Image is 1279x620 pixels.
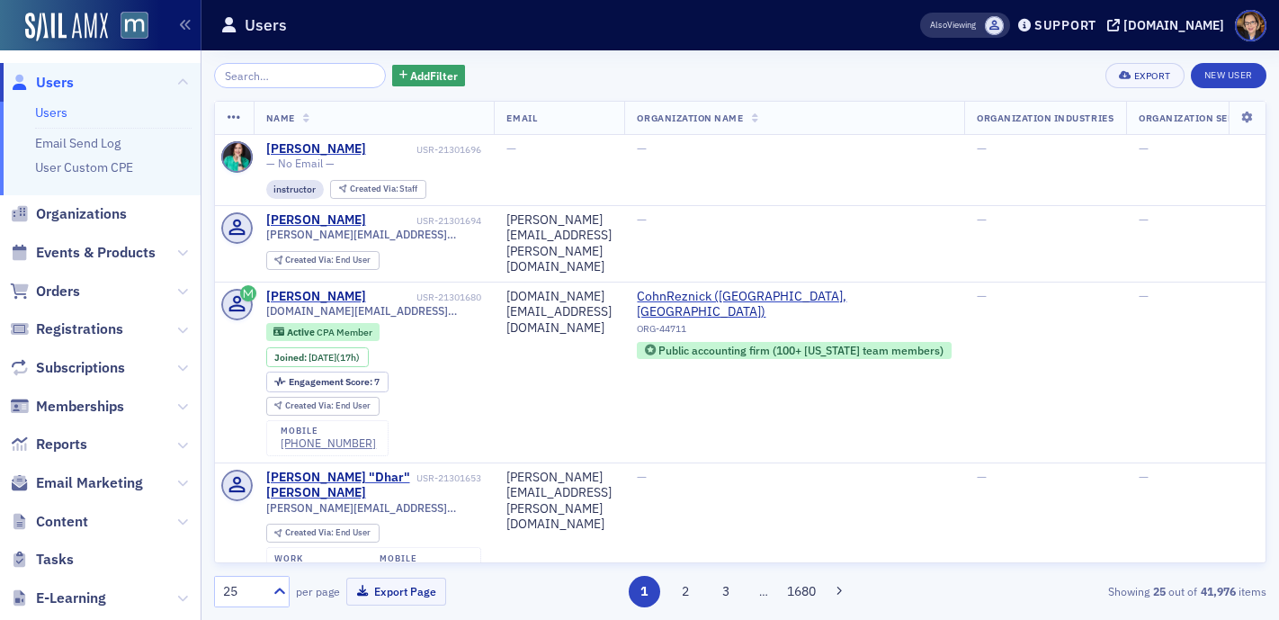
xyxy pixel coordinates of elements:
[10,473,143,493] a: Email Marketing
[309,351,336,364] span: [DATE]
[121,12,148,40] img: SailAMX
[369,144,481,156] div: USR-21301696
[285,528,371,538] div: End User
[35,159,133,175] a: User Custom CPE
[266,157,335,170] span: — No Email —
[1034,17,1096,33] div: Support
[36,282,80,301] span: Orders
[380,553,475,564] div: mobile
[36,243,156,263] span: Events & Products
[281,426,376,436] div: mobile
[977,140,987,157] span: —
[266,347,369,367] div: Joined: 2025-09-09 00:00:00
[985,16,1004,35] span: Justin Chase
[36,397,124,417] span: Memberships
[1139,288,1149,304] span: —
[285,254,335,265] span: Created Via :
[637,140,647,157] span: —
[637,211,647,228] span: —
[266,141,366,157] a: [PERSON_NAME]
[416,472,481,484] div: USR-21301653
[36,550,74,570] span: Tasks
[977,288,987,304] span: —
[10,550,74,570] a: Tasks
[309,352,360,364] div: (17h)
[506,112,537,124] span: Email
[266,180,325,199] div: instructor
[266,470,414,501] div: [PERSON_NAME] "Dhar" [PERSON_NAME]
[266,323,380,341] div: Active: Active: CPA Member
[1134,71,1171,81] div: Export
[1139,469,1149,485] span: —
[1105,63,1184,88] button: Export
[36,473,143,493] span: Email Marketing
[637,112,743,124] span: Organization Name
[296,583,340,599] label: per page
[35,135,121,151] a: Email Send Log
[977,469,987,485] span: —
[266,112,295,124] span: Name
[350,183,400,194] span: Created Via :
[245,14,287,36] h1: Users
[285,256,371,265] div: End User
[36,512,88,532] span: Content
[637,342,952,359] div: Public accounting firm (100+ Maryland team members)
[36,204,127,224] span: Organizations
[930,19,976,31] span: Viewing
[266,251,380,270] div: Created Via: End User
[285,526,335,538] span: Created Via :
[266,304,482,318] span: [DOMAIN_NAME][EMAIL_ADDRESS][DOMAIN_NAME]
[36,73,74,93] span: Users
[10,282,80,301] a: Orders
[266,212,366,229] a: [PERSON_NAME]
[10,73,74,93] a: Users
[1139,112,1264,124] span: Organization Services
[346,578,446,606] button: Export Page
[214,63,386,88] input: Search…
[350,184,418,194] div: Staff
[266,524,380,543] div: Created Via: End User
[10,319,123,339] a: Registrations
[930,19,947,31] div: Also
[281,436,376,450] a: [PHONE_NUMBER]
[10,204,127,224] a: Organizations
[274,553,370,564] div: work
[1139,140,1149,157] span: —
[266,372,389,391] div: Engagement Score: 7
[317,326,372,338] span: CPA Member
[10,589,106,608] a: E-Learning
[330,180,426,199] div: Created Via: Staff
[289,375,374,388] span: Engagement Score :
[1149,583,1168,599] strong: 25
[10,397,124,417] a: Memberships
[266,289,366,305] a: [PERSON_NAME]
[977,112,1114,124] span: Organization Industries
[10,512,88,532] a: Content
[36,589,106,608] span: E-Learning
[1123,17,1224,33] div: [DOMAIN_NAME]
[506,289,612,337] div: [DOMAIN_NAME][EMAIL_ADDRESS][DOMAIN_NAME]
[669,576,701,607] button: 2
[285,400,335,411] span: Created Via :
[36,435,87,454] span: Reports
[266,501,482,515] span: [PERSON_NAME][EMAIL_ADDRESS][PERSON_NAME][DOMAIN_NAME]
[658,346,944,355] div: Public accounting firm (100+ [US_STATE] team members)
[711,576,742,607] button: 3
[928,583,1266,599] div: Showing out of items
[629,576,660,607] button: 1
[1235,10,1266,41] span: Profile
[25,13,108,41] a: SailAMX
[285,401,371,411] div: End User
[1191,63,1266,88] a: New User
[506,140,516,157] span: —
[10,243,156,263] a: Events & Products
[36,358,125,378] span: Subscriptions
[637,469,647,485] span: —
[108,12,148,42] a: View Homepage
[506,470,612,533] div: [PERSON_NAME][EMAIL_ADDRESS][PERSON_NAME][DOMAIN_NAME]
[751,583,776,599] span: …
[637,289,952,320] span: CohnReznick (Bethesda, MD)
